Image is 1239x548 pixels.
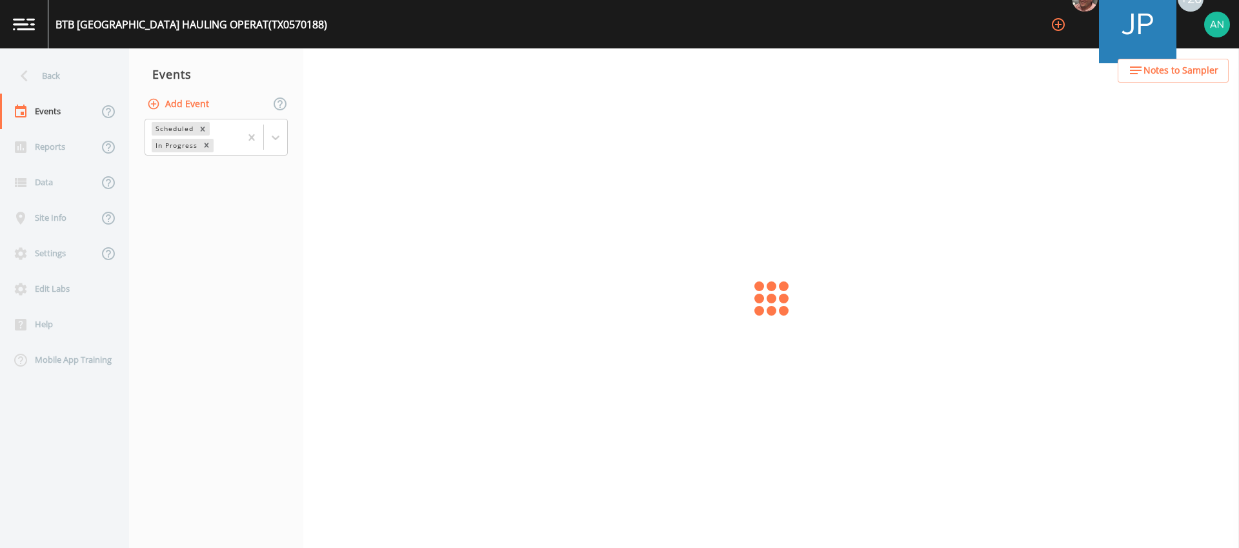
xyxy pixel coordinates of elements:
span: Notes to Sampler [1143,63,1218,79]
div: Scheduled [152,122,196,136]
div: In Progress [152,139,199,152]
img: c76c074581486bce1c0cbc9e29643337 [1204,12,1230,37]
button: Add Event [145,92,214,116]
div: BTB [GEOGRAPHIC_DATA] HAULING OPERAT (TX0570188) [55,17,327,32]
button: Notes to Sampler [1118,59,1229,83]
div: Remove In Progress [199,139,214,152]
div: Events [129,58,303,90]
img: logo [13,18,35,30]
div: Remove Scheduled [196,122,210,136]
